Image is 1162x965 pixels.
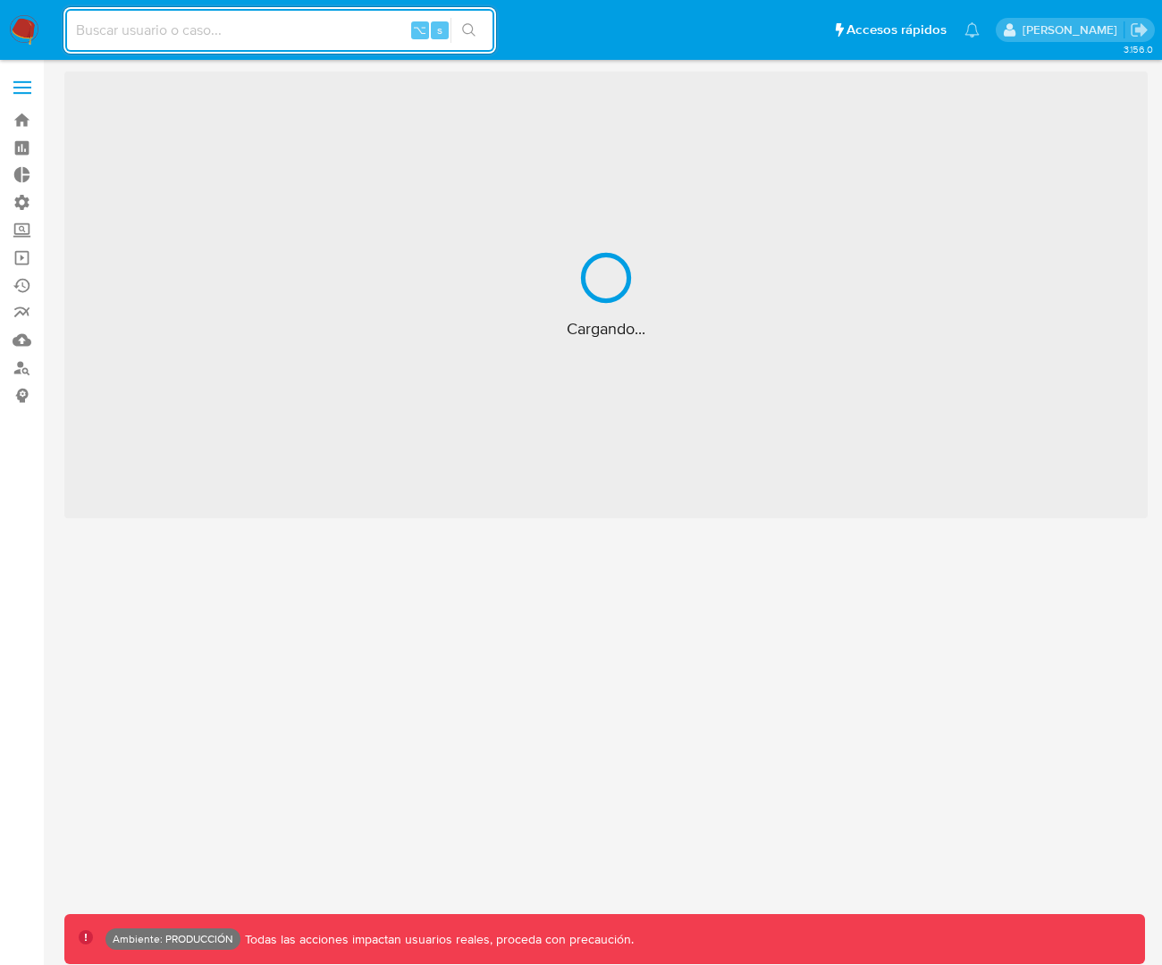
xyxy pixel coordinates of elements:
[65,19,494,42] input: Buscar usuario o caso...
[113,936,233,943] p: Ambiente: PRODUCCIÓN
[567,318,645,340] span: Cargando...
[846,21,947,39] span: Accesos rápidos
[413,21,426,38] span: ⌥
[437,21,442,38] span: s
[964,22,980,38] a: Notificaciones
[240,931,634,948] p: Todas las acciones impactan usuarios reales, proceda con precaución.
[1023,21,1124,38] p: rodrigo.moyano@mercadolibre.com
[450,18,487,43] button: search-icon
[1130,21,1149,39] a: Salir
